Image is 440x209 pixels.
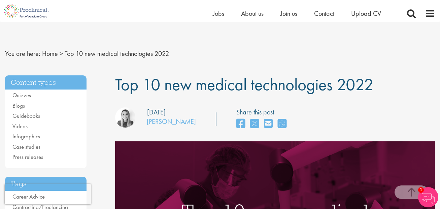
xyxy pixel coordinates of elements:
img: Hannah Burke [115,107,135,128]
iframe: reCAPTCHA [5,184,91,204]
a: About us [241,9,264,18]
h3: Content types [5,75,87,90]
a: Contact [314,9,334,18]
a: Quizzes [12,92,31,99]
a: Infographics [12,133,40,140]
span: Top 10 new medical technologies 2022 [115,74,373,95]
a: Press releases [12,153,43,161]
a: Join us [280,9,297,18]
a: Case studies [12,143,40,150]
a: share on email [264,117,273,131]
img: Chatbot [418,187,438,207]
span: > [60,49,63,58]
a: Videos [12,123,28,130]
label: Share this post [236,107,290,117]
a: share on whats app [278,117,286,131]
a: share on facebook [236,117,245,131]
h3: Tags [5,177,87,191]
a: Blogs [12,102,25,109]
span: 1 [418,187,424,193]
a: [PERSON_NAME] [147,117,196,126]
a: breadcrumb link [42,49,58,58]
span: You are here: [5,49,40,58]
div: [DATE] [147,107,166,117]
a: Upload CV [351,9,381,18]
a: share on twitter [250,117,259,131]
a: Guidebooks [12,112,40,119]
a: Jobs [213,9,224,18]
span: Top 10 new medical technologies 2022 [65,49,169,58]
